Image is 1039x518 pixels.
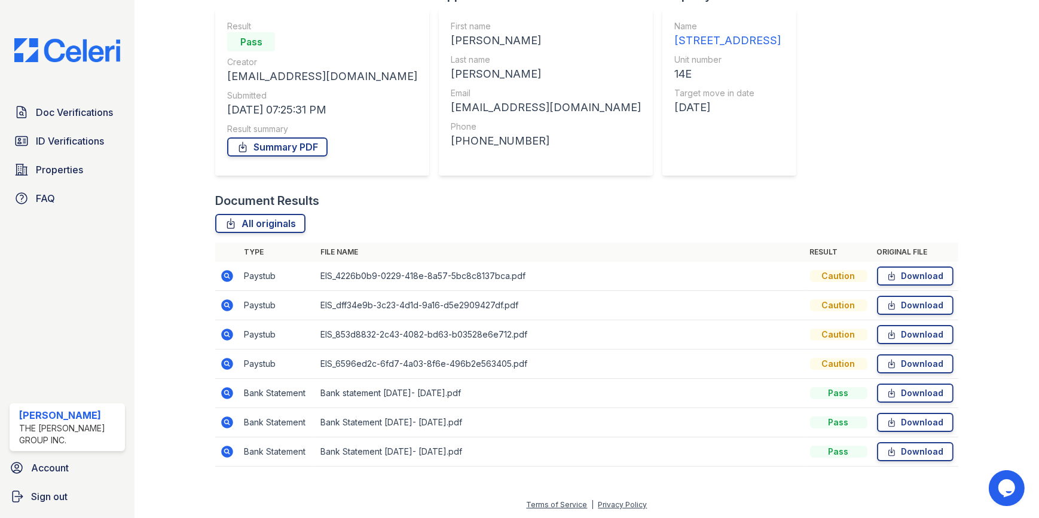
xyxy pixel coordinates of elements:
div: Pass [227,32,275,51]
div: 14E [674,66,781,82]
div: Document Results [215,192,319,209]
div: Email [451,87,641,99]
span: Doc Verifications [36,105,113,119]
div: Pass [810,416,867,428]
div: [PERSON_NAME] [19,408,120,422]
a: Account [5,456,130,480]
td: EIS_4226b0b9-0229-418e-8a57-5bc8c8137bca.pdf [316,262,805,291]
th: Result [805,243,872,262]
div: Pass [810,446,867,458]
a: Download [877,354,954,373]
span: Properties [36,163,83,177]
td: Bank statement [DATE]- [DATE].pdf [316,379,805,408]
div: [DATE] 07:25:31 PM [227,102,417,118]
div: Caution [810,299,867,311]
div: [EMAIL_ADDRESS][DOMAIN_NAME] [227,68,417,85]
td: Bank Statement [239,379,316,408]
div: Name [674,20,781,32]
a: Privacy Policy [598,500,647,509]
div: [PHONE_NUMBER] [451,133,641,149]
span: ID Verifications [36,134,104,148]
a: Name [STREET_ADDRESS] [674,20,781,49]
td: Paystub [239,320,316,350]
a: Download [877,266,954,286]
div: Target move in date [674,87,781,99]
img: CE_Logo_Blue-a8612792a0a2168367f1c8372b55b34899dd931a85d93a1a3d3e32e68fde9ad4.png [5,38,130,62]
div: [PERSON_NAME] [451,66,641,82]
div: Phone [451,121,641,133]
span: Sign out [31,489,68,504]
div: [EMAIL_ADDRESS][DOMAIN_NAME] [451,99,641,116]
th: File name [316,243,805,262]
div: [PERSON_NAME] [451,32,641,49]
div: Caution [810,329,867,341]
td: Paystub [239,291,316,320]
a: FAQ [10,186,125,210]
th: Original file [872,243,958,262]
a: Download [877,325,954,344]
div: First name [451,20,641,32]
td: EIS_6596ed2c-6fd7-4a03-8f6e-496b2e563405.pdf [316,350,805,379]
td: Bank Statement [239,437,316,467]
td: EIS_853d8832-2c43-4082-bd63-b03528e6e712.pdf [316,320,805,350]
a: Terms of Service [526,500,587,509]
td: EIS_dff34e9b-3c23-4d1d-9a16-d5e2909427df.pdf [316,291,805,320]
a: Summary PDF [227,137,328,157]
a: Download [877,413,954,432]
a: Download [877,296,954,315]
div: Creator [227,56,417,68]
td: Paystub [239,350,316,379]
div: Caution [810,358,867,370]
div: Result summary [227,123,417,135]
iframe: chat widget [989,470,1027,506]
td: Paystub [239,262,316,291]
div: Unit number [674,54,781,66]
div: Submitted [227,90,417,102]
div: Caution [810,270,867,282]
a: Download [877,442,954,461]
div: The [PERSON_NAME] Group Inc. [19,422,120,446]
div: Pass [810,387,867,399]
a: Properties [10,158,125,182]
a: All originals [215,214,305,233]
td: Bank Statement [DATE]- [DATE].pdf [316,408,805,437]
a: Sign out [5,485,130,508]
td: Bank Statement [DATE]- [DATE].pdf [316,437,805,467]
div: [STREET_ADDRESS] [674,32,781,49]
span: Account [31,461,69,475]
span: FAQ [36,191,55,206]
div: | [591,500,594,509]
td: Bank Statement [239,408,316,437]
div: Last name [451,54,641,66]
div: [DATE] [674,99,781,116]
th: Type [239,243,316,262]
a: Download [877,384,954,403]
a: Doc Verifications [10,100,125,124]
a: ID Verifications [10,129,125,153]
div: Result [227,20,417,32]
